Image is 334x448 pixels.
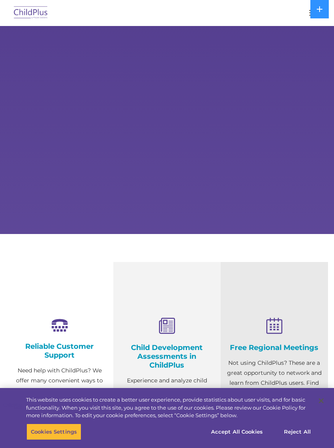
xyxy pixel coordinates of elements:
button: Close [312,392,330,410]
p: Need help with ChildPlus? We offer many convenient ways to contact our amazing Customer Support r... [12,366,107,436]
button: Accept All Cookies [207,423,267,440]
div: This website uses cookies to create a better user experience, provide statistics about user visit... [26,396,311,420]
button: Cookies Settings [26,423,81,440]
img: ChildPlus by Procare Solutions [12,4,50,22]
p: Experience and analyze child assessments and Head Start data management in one system with zero c... [119,376,215,436]
p: Not using ChildPlus? These are a great opportunity to network and learn from ChildPlus users. Fin... [227,358,322,408]
h4: Free Regional Meetings [227,343,322,352]
h4: Reliable Customer Support [12,342,107,360]
h4: Child Development Assessments in ChildPlus [119,343,215,370]
button: Reject All [272,423,322,440]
